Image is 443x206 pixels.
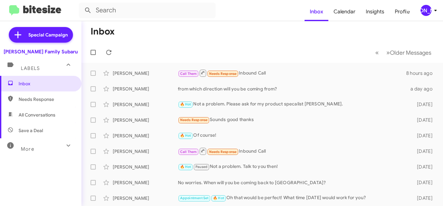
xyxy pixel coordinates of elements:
div: [PERSON_NAME] [421,5,432,16]
div: 8 hours ago [406,70,438,76]
div: [PERSON_NAME] [113,179,178,186]
span: Call Them [180,72,197,76]
a: Insights [361,2,390,21]
div: [PERSON_NAME] [113,117,178,123]
div: from which direction will you be coming from? [178,86,410,92]
span: Needs Response [180,118,208,122]
span: « [375,48,379,57]
button: Next [382,46,435,59]
div: [DATE] [410,117,438,123]
a: Calendar [328,2,361,21]
span: 🔥 Hot [180,133,191,138]
span: All Conversations [19,112,55,118]
span: Older Messages [390,49,431,56]
span: Needs Response [209,150,237,154]
div: [DATE] [410,148,438,155]
div: Inbound Call [178,69,406,77]
div: [DATE] [410,179,438,186]
div: Of course! [178,132,410,139]
span: Labels [21,65,40,71]
span: Call Them [180,150,197,154]
h1: Inbox [91,26,115,37]
div: Inbound Call [178,147,410,155]
a: Profile [390,2,415,21]
span: Needs Response [19,96,74,103]
span: Special Campaign [28,32,68,38]
div: [DATE] [410,132,438,139]
div: [DATE] [410,101,438,108]
div: No worries. When will you be coming back to [GEOGRAPHIC_DATA]? [178,179,410,186]
button: [PERSON_NAME] [415,5,436,16]
div: [PERSON_NAME] [113,132,178,139]
span: Appointment Set [180,196,209,200]
input: Search [79,3,216,18]
button: Previous [371,46,383,59]
div: [DATE] [410,164,438,170]
div: [PERSON_NAME] [113,148,178,155]
span: Needs Response [209,72,237,76]
div: Oh that would be perfect! What time [DATE] would work for you? [178,194,410,202]
span: 🔥 Hot [180,102,191,106]
span: » [386,48,390,57]
div: a day ago [410,86,438,92]
div: [PERSON_NAME] [113,86,178,92]
a: Inbox [305,2,328,21]
div: [PERSON_NAME] [113,195,178,201]
a: Special Campaign [9,27,73,43]
div: [PERSON_NAME] [113,70,178,76]
div: Not a problem. Please ask for my product specalist [PERSON_NAME]. [178,101,410,108]
span: Paused [195,165,207,169]
span: More [21,146,34,152]
span: 🔥 Hot [213,196,224,200]
nav: Page navigation example [372,46,435,59]
div: [DATE] [410,195,438,201]
div: Not a problem. Talk to you then! [178,163,410,171]
span: Inbox [19,80,74,87]
div: [PERSON_NAME] Family Subaru [4,48,78,55]
div: [PERSON_NAME] [113,164,178,170]
span: 🔥 Hot [180,165,191,169]
div: Sounds good thanks [178,116,410,124]
div: [PERSON_NAME] [113,101,178,108]
span: Save a Deal [19,127,43,134]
